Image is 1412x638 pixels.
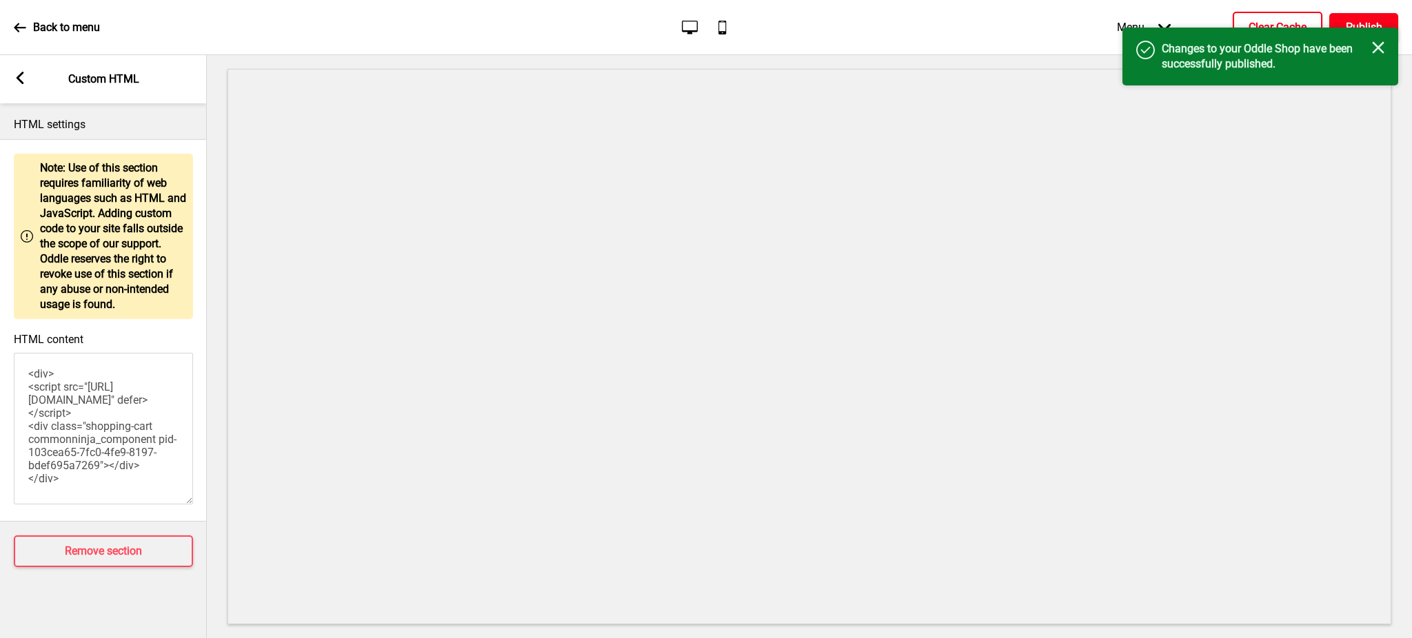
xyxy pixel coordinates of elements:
[1346,20,1382,35] h4: Publish
[14,117,193,132] p: HTML settings
[33,20,100,35] p: Back to menu
[40,161,186,312] p: Note: Use of this section requires familiarity of web languages such as HTML and JavaScript. Addi...
[68,72,139,87] p: Custom HTML
[14,9,100,46] a: Back to menu
[14,353,193,504] textarea: <div> <script src="[URL][DOMAIN_NAME]" defer></script> <div class="shopping-cart commonninja_comp...
[14,535,193,567] button: Remove section
[65,544,142,559] h4: Remove section
[1233,12,1322,43] button: Clear Cache
[1249,20,1307,35] h4: Clear Cache
[1162,41,1372,72] h4: Changes to your Oddle Shop have been successfully published.
[14,333,83,346] label: HTML content
[1103,7,1184,48] div: Menu
[1329,13,1398,42] button: Publish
